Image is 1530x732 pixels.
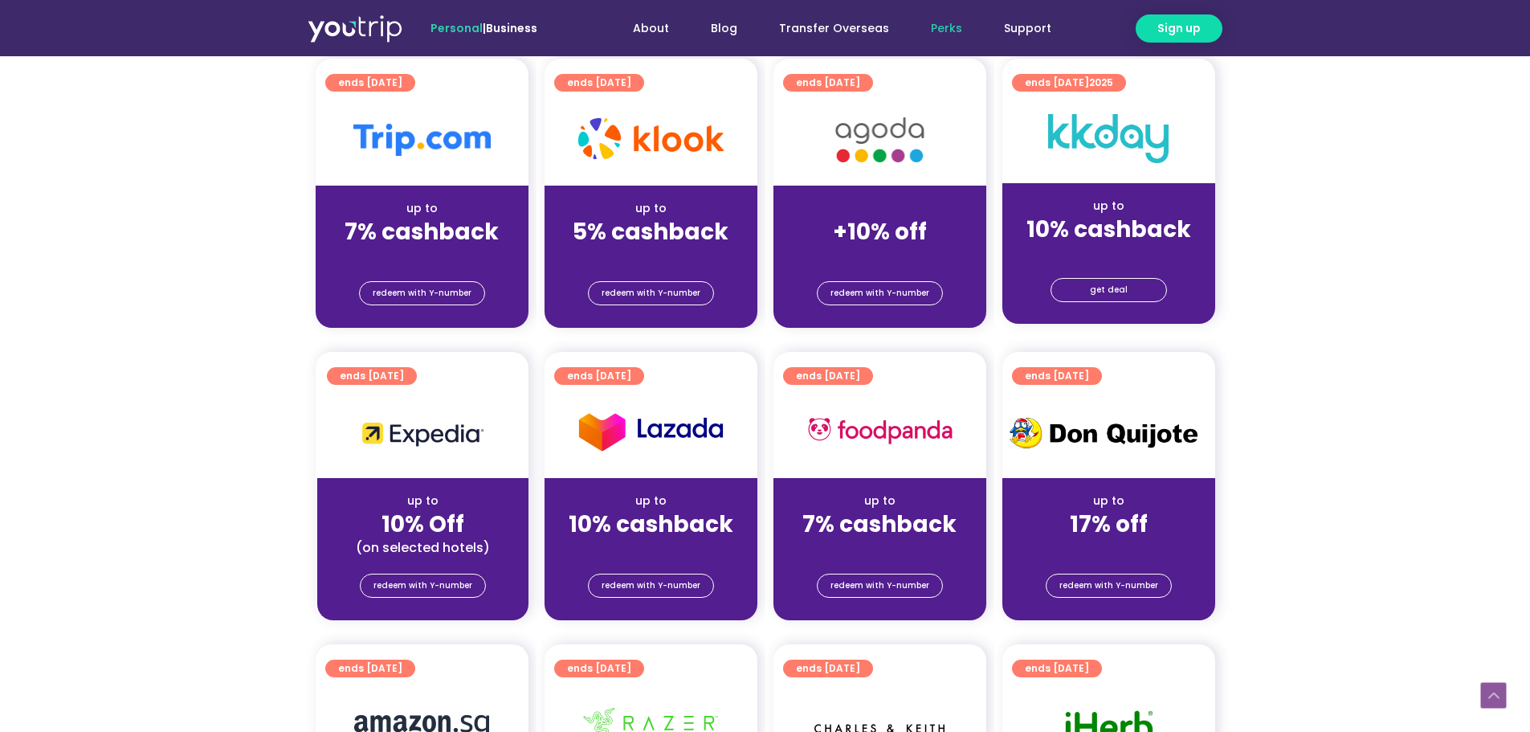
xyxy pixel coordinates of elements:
span: 2025 [1089,76,1113,89]
a: ends [DATE] [1012,367,1102,385]
span: ends [DATE] [338,74,402,92]
span: get deal [1090,279,1128,301]
div: up to [330,493,516,509]
span: Sign up [1157,20,1201,37]
nav: Menu [581,14,1072,43]
div: (for stays only) [557,539,745,556]
a: ends [DATE] [554,74,644,92]
span: ends [DATE] [1025,660,1089,677]
a: redeem with Y-number [360,574,486,598]
a: ends [DATE] [783,660,873,677]
div: up to [557,200,745,217]
span: redeem with Y-number [1059,575,1158,597]
div: up to [1015,198,1202,215]
a: Transfer Overseas [758,14,910,43]
a: redeem with Y-number [1046,574,1172,598]
div: (for stays only) [1015,539,1202,556]
span: ends [DATE] [567,660,631,677]
strong: 10% cashback [569,509,733,540]
a: Business [486,20,537,36]
div: (for stays only) [328,247,516,264]
strong: 10% cashback [1026,214,1191,245]
span: ends [DATE] [796,660,860,677]
div: up to [786,493,973,509]
span: redeem with Y-number [830,575,929,597]
div: (for stays only) [786,539,973,556]
span: up to [865,200,895,216]
a: Sign up [1136,14,1222,43]
span: ends [DATE] [567,74,631,92]
span: ends [DATE] [338,660,402,677]
span: ends [DATE] [340,367,404,385]
div: (for stays only) [1015,244,1202,261]
a: ends [DATE] [325,74,415,92]
a: Blog [690,14,758,43]
a: ends [DATE] [554,367,644,385]
strong: 5% cashback [573,216,728,247]
a: redeem with Y-number [588,574,714,598]
a: ends [DATE] [783,74,873,92]
span: Personal [430,20,483,36]
strong: 7% cashback [345,216,499,247]
a: ends [DATE] [1012,660,1102,677]
div: up to [1015,493,1202,509]
strong: 7% cashback [802,509,957,540]
a: About [612,14,690,43]
strong: +10% off [833,216,927,247]
strong: 17% off [1070,509,1148,540]
div: (for stays only) [786,247,973,264]
span: ends [DATE] [796,367,860,385]
span: ends [DATE] [796,74,860,92]
span: ends [DATE] [1025,74,1113,92]
span: ends [DATE] [1025,367,1089,385]
span: redeem with Y-number [602,282,700,305]
a: redeem with Y-number [817,574,943,598]
span: redeem with Y-number [373,282,471,305]
a: redeem with Y-number [359,281,485,305]
a: get deal [1051,278,1167,302]
div: (on selected hotels) [330,539,516,556]
span: redeem with Y-number [373,575,472,597]
span: redeem with Y-number [602,575,700,597]
a: Support [983,14,1072,43]
div: up to [557,493,745,509]
a: ends [DATE] [327,367,417,385]
a: ends [DATE] [554,660,644,677]
span: | [430,20,537,36]
span: redeem with Y-number [830,282,929,305]
a: Perks [910,14,983,43]
a: ends [DATE]2025 [1012,74,1126,92]
div: up to [328,200,516,217]
a: ends [DATE] [325,660,415,677]
span: ends [DATE] [567,367,631,385]
strong: 10% Off [381,509,464,540]
a: redeem with Y-number [817,281,943,305]
a: ends [DATE] [783,367,873,385]
div: (for stays only) [557,247,745,264]
a: redeem with Y-number [588,281,714,305]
